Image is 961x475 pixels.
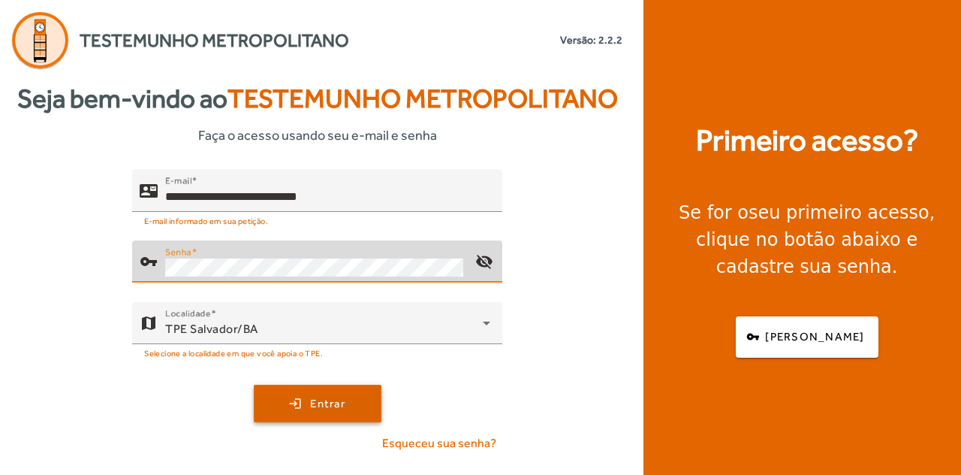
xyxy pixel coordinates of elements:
[165,322,258,336] span: TPE Salvador/BA
[144,212,268,228] mat-hint: E-mail informado em sua petição.
[227,83,618,113] span: Testemunho Metropolitano
[144,344,323,361] mat-hint: Selecione a localidade em que você apoia o TPE.
[560,32,622,48] small: Versão: 2.2.2
[12,12,68,68] img: Logo Agenda
[140,314,158,332] mat-icon: map
[165,247,191,257] mat-label: Senha
[254,385,381,422] button: Entrar
[140,181,158,199] mat-icon: contact_mail
[310,395,345,413] span: Entrar
[17,79,618,119] strong: Seja bem-vindo ao
[165,175,191,186] mat-label: E-mail
[736,316,878,358] button: [PERSON_NAME]
[80,27,349,54] span: Testemunho Metropolitano
[165,308,211,319] mat-label: Localidade
[140,253,158,271] mat-icon: vpn_key
[466,244,502,280] mat-icon: visibility_off
[696,118,918,163] strong: Primeiro acesso?
[765,328,864,346] span: [PERSON_NAME]
[661,199,952,280] div: Se for o , clique no botão abaixo e cadastre sua senha.
[198,125,437,145] span: Faça o acesso usando seu e-mail e senha
[382,434,496,452] span: Esqueceu sua senha?
[749,202,929,223] strong: seu primeiro acesso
